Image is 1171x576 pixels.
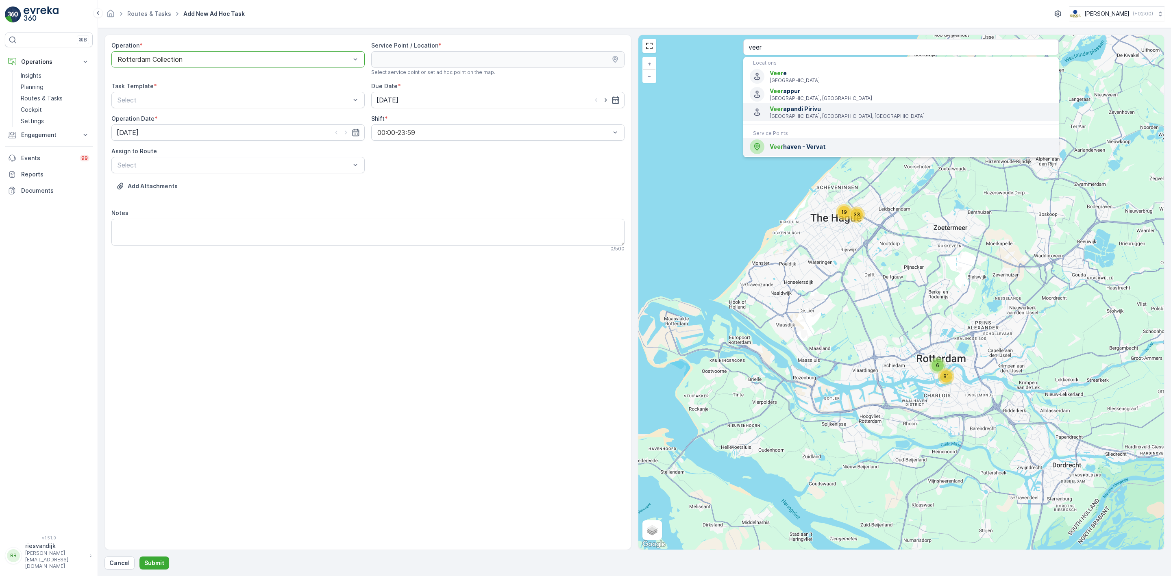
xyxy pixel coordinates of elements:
p: [PERSON_NAME][EMAIL_ADDRESS][DOMAIN_NAME] [25,550,85,569]
span: e [770,69,1052,77]
ul: Menu [743,57,1059,157]
label: Assign to Route [111,148,157,154]
img: basis-logo_rgb2x.png [1069,9,1081,18]
a: Documents [5,183,93,199]
label: Shift [371,115,385,122]
span: Veer [770,87,783,94]
a: Events99 [5,150,93,166]
span: + [648,60,651,67]
label: Operation Date [111,115,155,122]
p: Select [118,95,350,105]
a: Settings [17,115,93,127]
input: dd/mm/yyyy [371,92,625,108]
button: RRriesvandijk[PERSON_NAME][EMAIL_ADDRESS][DOMAIN_NAME] [5,542,93,569]
button: Upload File [111,180,183,193]
p: Submit [144,559,164,567]
p: Operations [21,58,76,66]
span: − [647,72,651,79]
p: Documents [21,187,89,195]
span: 19 [841,209,847,215]
p: ( +02:00 ) [1133,11,1153,17]
div: 6 [929,357,946,374]
span: Veer [770,70,783,76]
p: ⌘B [79,37,87,43]
span: appur [770,87,1052,95]
img: logo_light-DOdMpM7g.png [24,7,59,23]
p: Routes & Tasks [21,94,63,102]
p: [GEOGRAPHIC_DATA], [GEOGRAPHIC_DATA], [GEOGRAPHIC_DATA] [770,113,1052,120]
p: Settings [21,117,44,125]
p: Locations [753,60,1049,66]
a: Routes & Tasks [127,10,171,17]
a: Reports [5,166,93,183]
p: Select [118,160,350,170]
a: Planning [17,81,93,93]
p: Insights [21,72,41,80]
label: Service Point / Location [371,42,438,49]
a: Cockpit [17,104,93,115]
a: Zoom Out [643,70,655,82]
a: Homepage [106,12,115,19]
p: Service Points [753,130,1049,137]
p: Engagement [21,131,76,139]
span: Veer [770,105,783,112]
p: 0 / 500 [610,246,625,252]
label: Task Template [111,83,154,89]
span: 6 [936,362,939,368]
p: Add Attachments [128,182,178,190]
span: haven - Vervat [770,143,1052,151]
a: Layers [643,521,661,539]
label: Notes [111,209,128,216]
p: Cockpit [21,106,42,114]
span: Veer [770,143,783,150]
span: Add New Ad Hoc Task [182,10,246,18]
img: logo [5,7,21,23]
input: Search address or service points [743,39,1059,55]
div: RR [7,549,20,562]
button: Operations [5,54,93,70]
button: Submit [139,556,169,569]
span: 33 [853,211,860,217]
p: [PERSON_NAME] [1084,10,1130,18]
p: Planning [21,83,44,91]
div: 19 [836,204,852,220]
a: Routes & Tasks [17,93,93,104]
span: 81 [943,373,949,379]
label: Operation [111,42,139,49]
div: 81 [938,368,954,385]
input: dd/mm/yyyy [111,124,365,141]
button: [PERSON_NAME](+02:00) [1069,7,1164,21]
a: View Fullscreen [643,40,655,52]
a: Insights [17,70,93,81]
p: [GEOGRAPHIC_DATA], [GEOGRAPHIC_DATA] [770,95,1052,102]
p: Reports [21,170,89,178]
p: riesvandijk [25,542,85,550]
img: Google [640,539,667,550]
span: apandi Pirivu [770,105,1052,113]
p: Events [21,154,75,162]
p: Cancel [109,559,130,567]
p: [GEOGRAPHIC_DATA] [770,77,1052,84]
span: Select service point or set ad hoc point on the map. [371,69,495,76]
button: Engagement [5,127,93,143]
button: Cancel [104,556,135,569]
a: Open this area in Google Maps (opens a new window) [640,539,667,550]
label: Due Date [371,83,398,89]
a: Zoom In [643,58,655,70]
span: v 1.51.0 [5,535,93,540]
p: 99 [81,155,88,161]
div: 33 [849,206,865,223]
